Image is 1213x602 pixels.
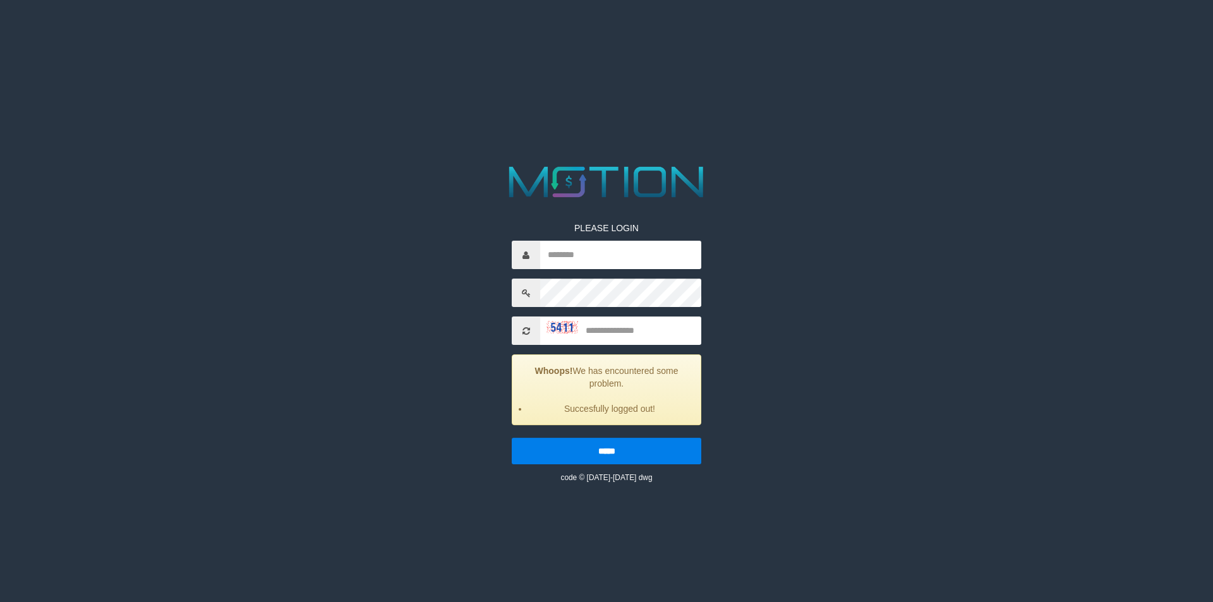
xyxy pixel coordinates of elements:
small: code © [DATE]-[DATE] dwg [560,473,652,482]
div: We has encountered some problem. [512,354,701,425]
img: MOTION_logo.png [500,161,713,203]
p: PLEASE LOGIN [512,222,701,234]
strong: Whoops! [535,366,573,376]
img: captcha [546,321,578,334]
li: Succesfully logged out! [528,402,691,415]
